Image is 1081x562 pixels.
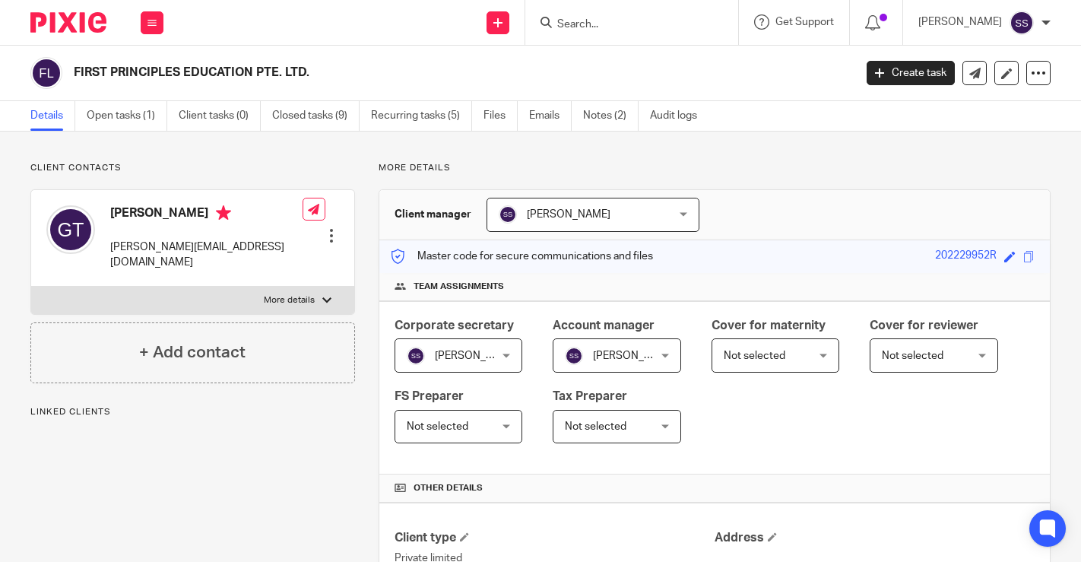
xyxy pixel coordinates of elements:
img: svg%3E [565,347,583,365]
p: [PERSON_NAME][EMAIL_ADDRESS][DOMAIN_NAME] [110,240,303,271]
img: svg%3E [407,347,425,365]
a: Emails [529,101,572,131]
h4: Address [715,530,1035,546]
p: [PERSON_NAME] [918,14,1002,30]
a: Details [30,101,75,131]
span: Not selected [565,421,626,432]
h4: + Add contact [139,341,246,364]
p: Master code for secure communications and files [391,249,653,264]
h4: [PERSON_NAME] [110,205,303,224]
h4: Client type [395,530,715,546]
p: Client contacts [30,162,355,174]
span: Get Support [775,17,834,27]
input: Search [556,18,693,32]
div: 202229952R [935,248,997,265]
h2: FIRST PRINCIPLES EDUCATION PTE. LTD. [74,65,689,81]
img: svg%3E [499,205,517,224]
span: FS Preparer [395,390,464,402]
span: Not selected [724,351,785,361]
span: [PERSON_NAME] [593,351,677,361]
a: Client tasks (0) [179,101,261,131]
span: Account manager [553,319,655,332]
a: Recurring tasks (5) [371,101,472,131]
i: Primary [216,205,231,221]
a: Closed tasks (9) [272,101,360,131]
a: Open tasks (1) [87,101,167,131]
img: Pixie [30,12,106,33]
span: Not selected [882,351,943,361]
p: Linked clients [30,406,355,418]
a: Notes (2) [583,101,639,131]
img: svg%3E [30,57,62,89]
span: Cover for maternity [712,319,826,332]
img: svg%3E [1010,11,1034,35]
p: More details [264,294,315,306]
img: svg%3E [46,205,95,254]
span: Not selected [407,421,468,432]
a: Audit logs [650,101,709,131]
span: Other details [414,482,483,494]
a: Files [483,101,518,131]
span: Cover for reviewer [870,319,978,332]
span: Team assignments [414,281,504,293]
span: Tax Preparer [553,390,627,402]
p: More details [379,162,1051,174]
span: Corporate secretary [395,319,514,332]
span: [PERSON_NAME] [527,209,610,220]
span: [PERSON_NAME] [435,351,518,361]
a: Create task [867,61,955,85]
h3: Client manager [395,207,471,222]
